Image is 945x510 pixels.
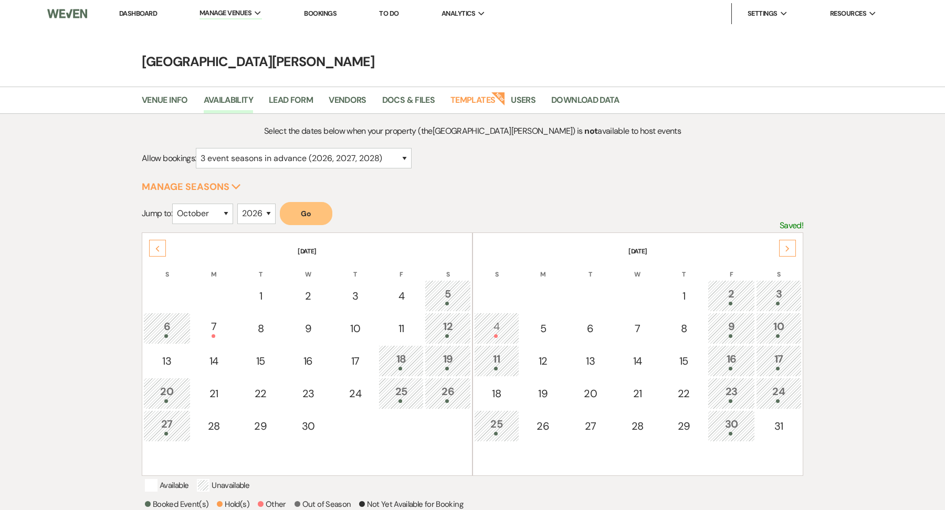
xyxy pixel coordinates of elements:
div: 8 [667,321,701,336]
p: Select the dates below when your property (the [GEOGRAPHIC_DATA][PERSON_NAME] ) is available to h... [225,124,721,138]
div: 7 [197,318,231,338]
div: 2 [713,286,749,305]
div: 15 [667,353,701,369]
a: Download Data [551,93,619,113]
div: 31 [762,418,796,434]
div: 25 [384,384,418,403]
div: 28 [197,418,231,434]
div: 5 [430,286,465,305]
a: Availability [204,93,253,113]
div: 2 [290,288,326,304]
div: 22 [243,386,278,401]
th: T [237,257,283,279]
h4: [GEOGRAPHIC_DATA][PERSON_NAME] [94,52,850,71]
div: 26 [430,384,465,403]
span: Jump to: [142,208,172,219]
span: Resources [830,8,866,19]
div: 1 [243,288,278,304]
div: 26 [526,418,560,434]
div: 14 [197,353,231,369]
div: 4 [480,318,513,338]
strong: New [491,91,506,105]
th: T [333,257,378,279]
a: Users [511,93,535,113]
span: Allow bookings: [142,153,196,164]
div: 21 [197,386,231,401]
th: M [520,257,566,279]
div: 19 [526,386,560,401]
th: W [615,257,660,279]
th: W [285,257,332,279]
div: 16 [290,353,326,369]
div: 16 [713,351,749,370]
div: 17 [339,353,372,369]
a: Lead Form [269,93,313,113]
div: 12 [430,318,465,338]
div: 10 [339,321,372,336]
div: 29 [667,418,701,434]
a: To Do [379,9,398,18]
a: Templates [450,93,495,113]
div: 27 [573,418,608,434]
button: Go [280,202,332,225]
div: 6 [573,321,608,336]
strong: not [584,125,597,136]
div: 24 [762,384,796,403]
div: 3 [339,288,372,304]
th: S [425,257,471,279]
p: Unavailable [197,479,249,492]
p: Saved! [780,219,803,232]
div: 27 [149,416,185,435]
div: 23 [290,386,326,401]
span: Manage Venues [199,8,251,18]
div: 25 [480,416,513,435]
th: T [661,257,707,279]
div: 21 [621,386,654,401]
div: 11 [480,351,513,370]
div: 4 [384,288,418,304]
div: 15 [243,353,278,369]
div: 6 [149,318,185,338]
div: 12 [526,353,560,369]
img: Weven Logo [47,3,87,25]
div: 20 [573,386,608,401]
button: Manage Seasons [142,182,241,192]
div: 3 [762,286,796,305]
div: 1 [667,288,701,304]
div: 28 [621,418,654,434]
div: 30 [713,416,749,435]
div: 18 [480,386,513,401]
th: T [567,257,614,279]
div: 11 [384,321,418,336]
div: 30 [290,418,326,434]
th: F [708,257,754,279]
div: 8 [243,321,278,336]
span: Settings [748,8,778,19]
div: 9 [713,318,749,338]
div: 5 [526,321,560,336]
div: 17 [762,351,796,370]
div: 10 [762,318,796,338]
a: Bookings [304,9,337,18]
th: S [474,257,519,279]
div: 22 [667,386,701,401]
div: 29 [243,418,278,434]
p: Available [145,479,188,492]
th: [DATE] [143,234,471,256]
a: Venue Info [142,93,188,113]
div: 13 [149,353,185,369]
span: Analytics [442,8,475,19]
div: 19 [430,351,465,370]
div: 7 [621,321,654,336]
th: S [756,257,802,279]
th: F [379,257,424,279]
a: Docs & Files [382,93,435,113]
th: [DATE] [474,234,802,256]
th: M [192,257,237,279]
div: 13 [573,353,608,369]
div: 20 [149,384,185,403]
div: 18 [384,351,418,370]
div: 14 [621,353,654,369]
div: 24 [339,386,372,401]
th: S [143,257,191,279]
